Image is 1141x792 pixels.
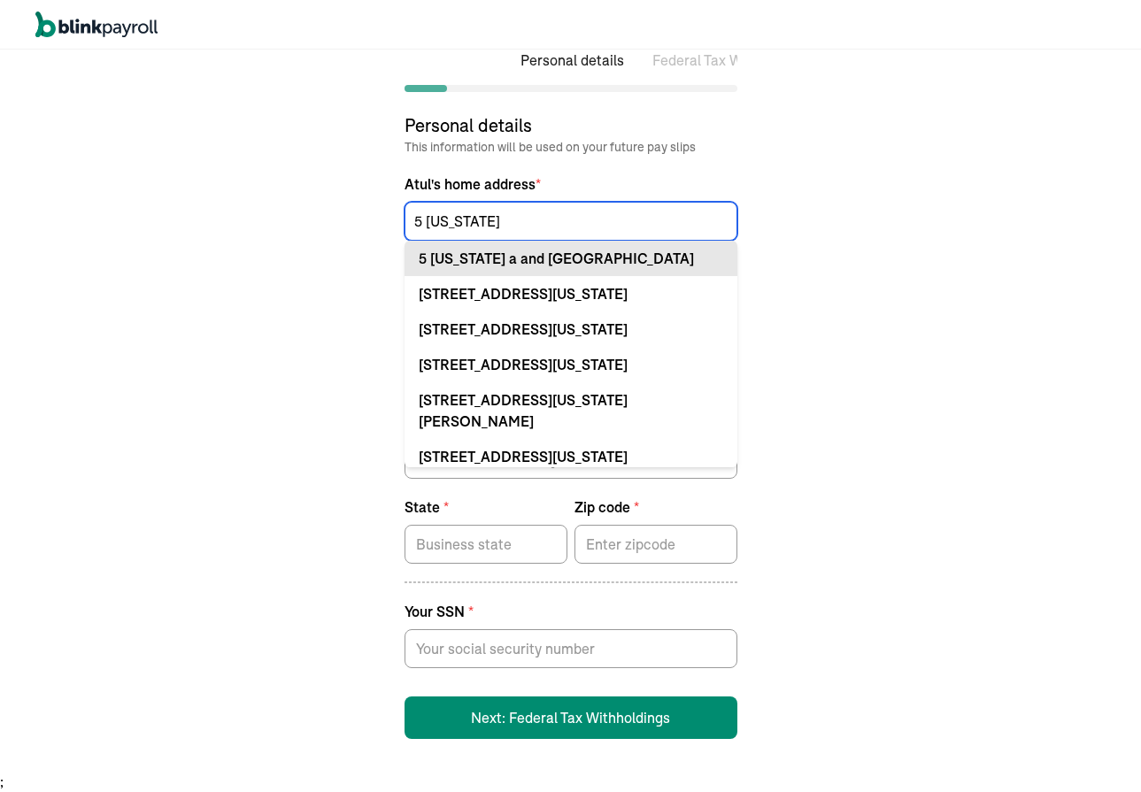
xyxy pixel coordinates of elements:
[520,50,624,71] li: Personal details
[574,525,737,564] input: Enter zipcode
[419,319,723,340] div: [STREET_ADDRESS][US_STATE]
[574,496,737,518] label: Zip code
[419,248,723,269] div: 5 [US_STATE] a and [GEOGRAPHIC_DATA]
[419,389,723,432] div: [STREET_ADDRESS][US_STATE][PERSON_NAME]
[419,446,723,467] div: [STREET_ADDRESS][US_STATE]
[405,601,737,622] label: Your SSN
[405,696,737,739] button: Next: Federal Tax Withholdings
[405,113,737,138] h2: Personal details
[405,496,567,518] label: State
[652,50,813,71] li: Federal Tax Withholdings
[405,173,737,195] span: Atul 's home address
[419,354,723,375] div: [STREET_ADDRESS][US_STATE]
[837,601,1141,792] iframe: Chat Widget
[405,138,737,156] p: This information will be used on your future pay slips
[405,202,737,241] input: Street address (Ex. 4594 UnionSt...)
[405,629,737,668] input: Your social security number
[419,283,723,304] div: [STREET_ADDRESS][US_STATE]
[405,525,567,564] input: Business state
